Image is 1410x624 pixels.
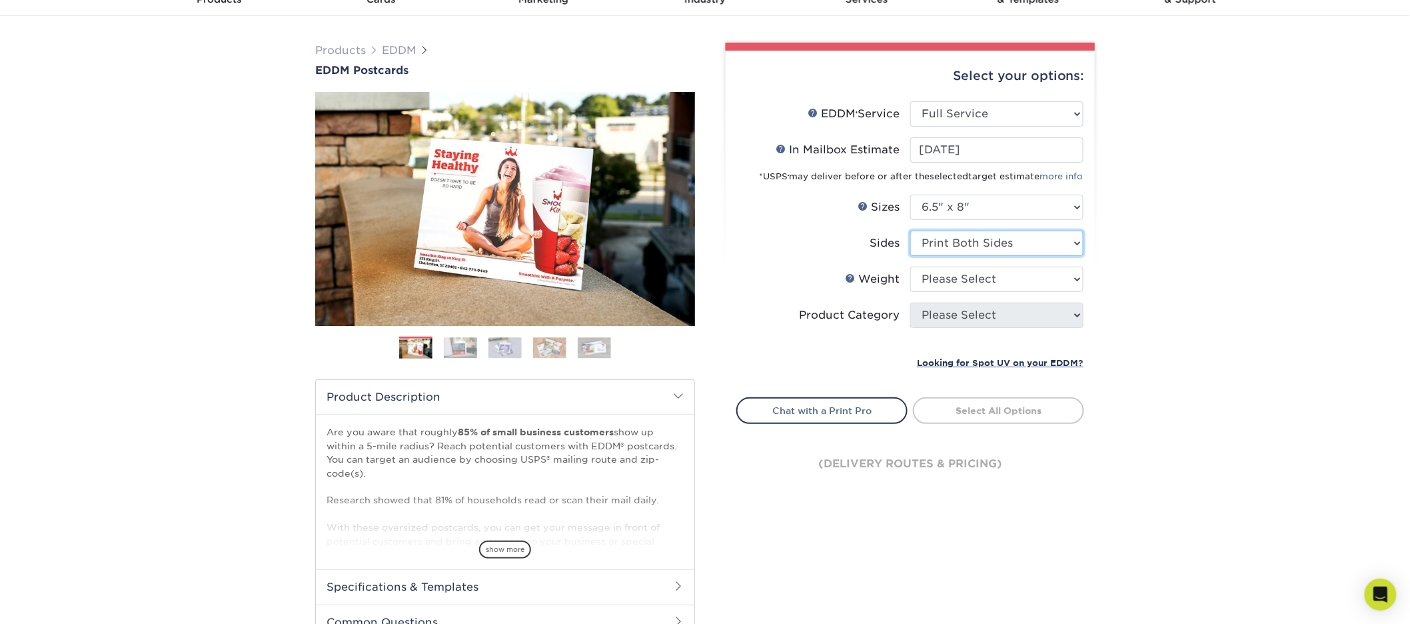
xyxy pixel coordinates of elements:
a: EDDM [382,44,416,57]
div: Sizes [858,199,900,215]
div: EDDM Service [808,106,900,122]
a: Chat with a Print Pro [736,397,908,424]
a: EDDM Postcards [315,64,695,77]
img: EDDM 03 [488,337,522,358]
a: Select All Options [913,397,1084,424]
img: EDDM 04 [533,337,566,358]
div: (delivery routes & pricing) [736,424,1084,504]
img: EDDM 05 [578,337,611,358]
strong: 85% of small business customers [458,427,614,437]
a: Looking for Spot UV on your EDDM? [917,356,1083,369]
a: Products [315,44,366,57]
div: Open Intercom Messenger [1365,579,1397,611]
img: EDDM Postcards 01 [315,78,695,341]
div: Sides [870,235,900,251]
small: Looking for Spot UV on your EDDM? [917,358,1083,368]
span: selected [930,171,968,181]
input: Select Date [910,137,1083,163]
sup: ® [856,111,858,116]
div: In Mailbox Estimate [776,142,900,158]
div: Weight [845,271,900,287]
span: show more [479,541,531,559]
h2: Product Description [316,380,694,414]
img: EDDM 01 [399,337,432,360]
div: Product Category [799,307,900,323]
small: *USPS may deliver before or after the target estimate [759,171,1083,181]
a: more info [1040,171,1083,181]
span: EDDM Postcards [315,64,408,77]
h2: Specifications & Templates [316,569,694,604]
img: EDDM 02 [444,337,477,358]
div: Select your options: [736,51,1084,101]
sup: ® [788,174,789,178]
